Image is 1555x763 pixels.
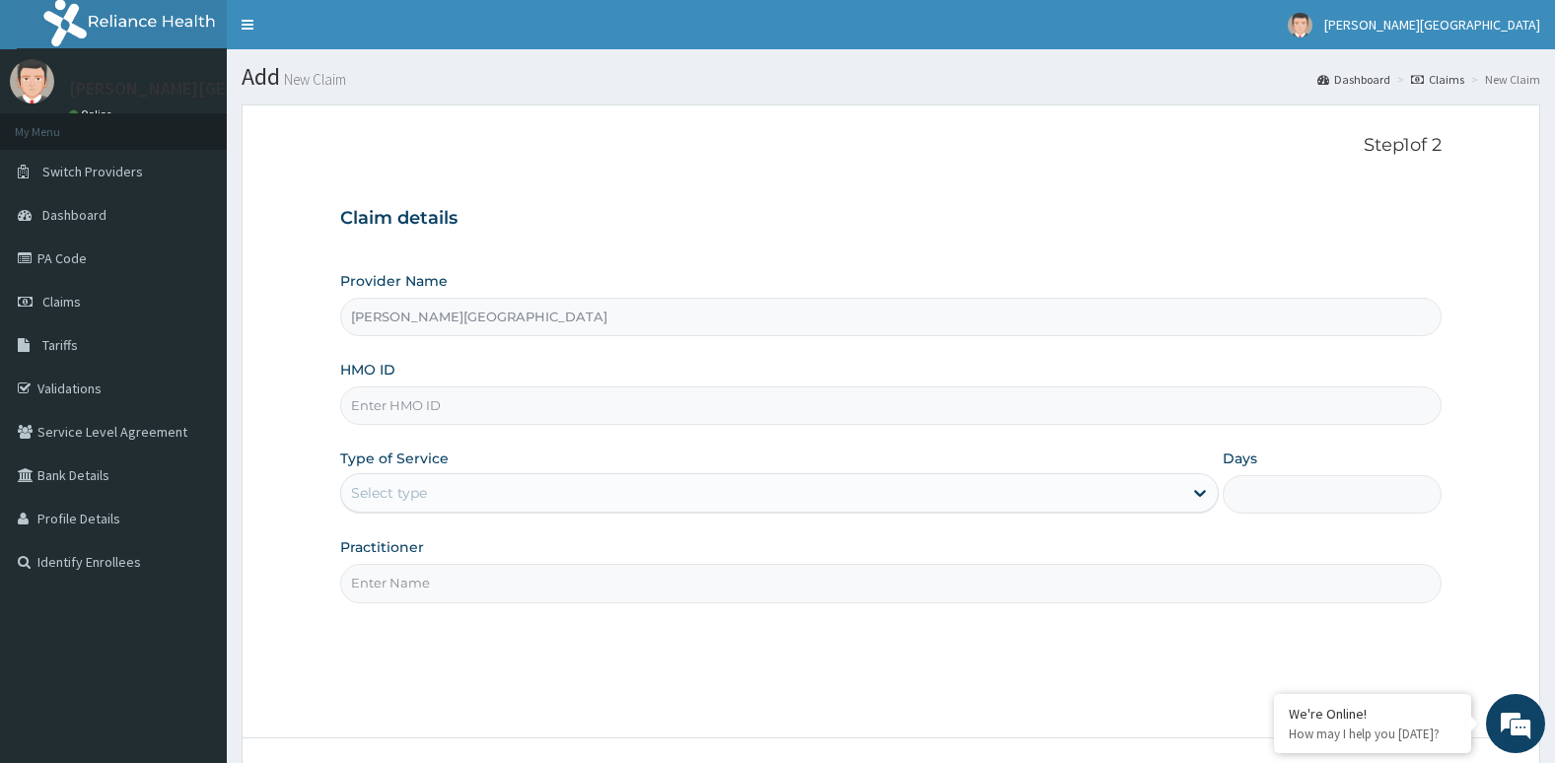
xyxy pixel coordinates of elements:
[280,72,346,87] small: New Claim
[1288,13,1312,37] img: User Image
[42,293,81,311] span: Claims
[340,360,395,380] label: HMO ID
[42,163,143,180] span: Switch Providers
[1289,705,1456,723] div: We're Online!
[10,59,54,104] img: User Image
[1317,71,1390,88] a: Dashboard
[1289,726,1456,742] p: How may I help you today?
[340,271,448,291] label: Provider Name
[69,80,361,98] p: [PERSON_NAME][GEOGRAPHIC_DATA]
[42,336,78,354] span: Tariffs
[1411,71,1464,88] a: Claims
[340,135,1443,157] p: Step 1 of 2
[340,564,1443,602] input: Enter Name
[340,449,449,468] label: Type of Service
[1324,16,1540,34] span: [PERSON_NAME][GEOGRAPHIC_DATA]
[42,206,106,224] span: Dashboard
[1466,71,1540,88] li: New Claim
[69,107,116,121] a: Online
[351,483,427,503] div: Select type
[340,386,1443,425] input: Enter HMO ID
[340,208,1443,230] h3: Claim details
[242,64,1540,90] h1: Add
[1223,449,1257,468] label: Days
[340,537,424,557] label: Practitioner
